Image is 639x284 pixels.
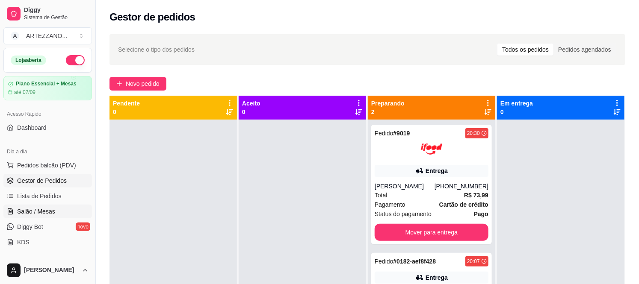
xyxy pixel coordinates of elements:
a: Diggy Botnovo [3,220,92,234]
div: Entrega [426,167,448,175]
button: Novo pedido [109,77,166,91]
span: plus [116,81,122,87]
div: ARTEZZANO ... [26,32,67,40]
button: Alterar Status [66,55,85,65]
span: Sistema de Gestão [24,14,89,21]
strong: # 0182-aef8f428 [393,258,436,265]
span: Pedido [375,130,393,137]
span: Pedidos balcão (PDV) [17,161,76,170]
span: Novo pedido [126,79,160,88]
a: Salão / Mesas [3,205,92,218]
p: 0 [113,108,140,116]
div: 20:30 [467,130,480,137]
span: [PERSON_NAME] [24,266,78,274]
div: Loja aberta [11,56,46,65]
h2: Gestor de pedidos [109,10,195,24]
strong: # 9019 [393,130,410,137]
article: até 07/09 [14,89,35,96]
div: 20:07 [467,258,480,265]
a: Lista de Pedidos [3,189,92,203]
span: Total [375,190,388,200]
div: Dia a dia [3,145,92,158]
a: DiggySistema de Gestão [3,3,92,24]
span: Pagamento [375,200,405,209]
span: Status do pagamento [375,209,432,219]
p: Pendente [113,99,140,108]
span: Diggy [24,6,89,14]
strong: Pago [474,211,488,217]
span: A [11,32,19,40]
p: 2 [371,108,405,116]
a: Dashboard [3,121,92,135]
div: Pedidos agendados [553,44,616,56]
button: Mover para entrega [375,224,488,241]
a: Gestor de Pedidos [3,174,92,187]
p: Em entrega [500,99,533,108]
button: Select a team [3,27,92,44]
p: Aceito [242,99,260,108]
span: Lista de Pedidos [17,192,62,200]
div: Todos os pedidos [497,44,553,56]
a: Plano Essencial + Mesasaté 07/09 [3,76,92,100]
p: 0 [500,108,533,116]
div: [PERSON_NAME] [375,182,435,190]
span: Selecione o tipo dos pedidos [118,45,195,54]
div: [PHONE_NUMBER] [435,182,488,190]
a: KDS [3,235,92,249]
button: Pedidos balcão (PDV) [3,158,92,172]
div: Acesso Rápido [3,107,92,121]
img: ifood [421,138,442,160]
strong: Cartão de crédito [439,201,488,208]
span: Dashboard [17,123,47,132]
span: Pedido [375,258,393,265]
article: Plano Essencial + Mesas [16,81,77,87]
p: Preparando [371,99,405,108]
span: Salão / Mesas [17,207,55,216]
span: Gestor de Pedidos [17,176,67,185]
p: 0 [242,108,260,116]
button: [PERSON_NAME] [3,260,92,281]
strong: R$ 73,99 [464,192,488,199]
div: Entrega [426,273,448,282]
span: KDS [17,238,30,246]
span: Diggy Bot [17,223,43,231]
